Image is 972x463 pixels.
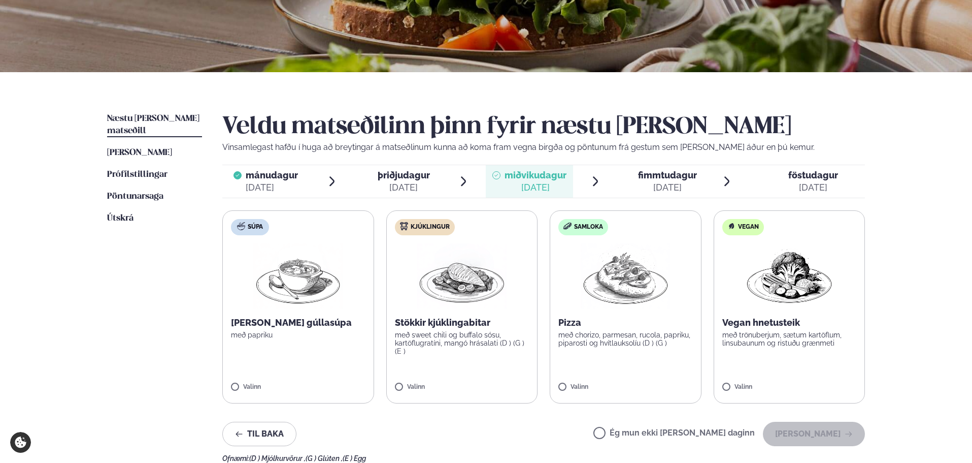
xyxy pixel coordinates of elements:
[574,223,603,231] span: Samloka
[395,331,529,355] p: með sweet chili og buffalo sósu, kartöflugratíni, mangó hrásalati (D ) (G ) (E )
[400,222,408,230] img: chicken.svg
[222,141,865,153] p: Vinsamlegast hafðu í huga að breytingar á matseðlinum kunna að koma fram vegna birgða og pöntunum...
[727,222,735,230] img: Vegan.svg
[107,113,202,137] a: Næstu [PERSON_NAME] matseðill
[107,214,133,223] span: Útskrá
[107,191,163,203] a: Pöntunarsaga
[10,432,31,453] a: Cookie settings
[378,170,430,180] span: þriðjudagur
[417,243,507,308] img: Chicken-breast.png
[343,454,366,462] span: (E ) Egg
[505,181,566,194] div: [DATE]
[763,422,865,446] button: [PERSON_NAME]
[745,243,834,308] img: Vegan.png
[107,212,133,225] a: Útskrá
[558,317,693,329] p: Pizza
[395,317,529,329] p: Stökkir kjúklingabitar
[505,170,566,180] span: miðvikudagur
[107,192,163,201] span: Pöntunarsaga
[722,331,857,347] p: með trönuberjum, sætum kartöflum, linsubaunum og ristuðu grænmeti
[107,169,167,181] a: Prófílstillingar
[788,170,838,180] span: föstudagur
[788,181,838,194] div: [DATE]
[248,223,263,231] span: Súpa
[558,331,693,347] p: með chorizo, parmesan, rucola, papriku, piparosti og hvítlauksolíu (D ) (G )
[638,170,697,180] span: fimmtudagur
[231,317,365,329] p: [PERSON_NAME] gúllasúpa
[107,114,199,135] span: Næstu [PERSON_NAME] matseðill
[306,454,343,462] span: (G ) Glúten ,
[237,222,245,230] img: soup.svg
[722,317,857,329] p: Vegan hnetusteik
[107,147,172,159] a: [PERSON_NAME]
[222,454,865,462] div: Ofnæmi:
[253,243,343,308] img: Soup.png
[581,243,670,308] img: Pizza-Bread.png
[222,113,865,141] h2: Veldu matseðilinn þinn fyrir næstu [PERSON_NAME]
[246,181,298,194] div: [DATE]
[231,331,365,339] p: með papriku
[222,422,296,446] button: Til baka
[638,181,697,194] div: [DATE]
[249,454,306,462] span: (D ) Mjólkurvörur ,
[246,170,298,180] span: mánudagur
[107,148,172,157] span: [PERSON_NAME]
[563,223,572,230] img: sandwich-new-16px.svg
[411,223,450,231] span: Kjúklingur
[107,170,167,179] span: Prófílstillingar
[738,223,759,231] span: Vegan
[378,181,430,194] div: [DATE]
